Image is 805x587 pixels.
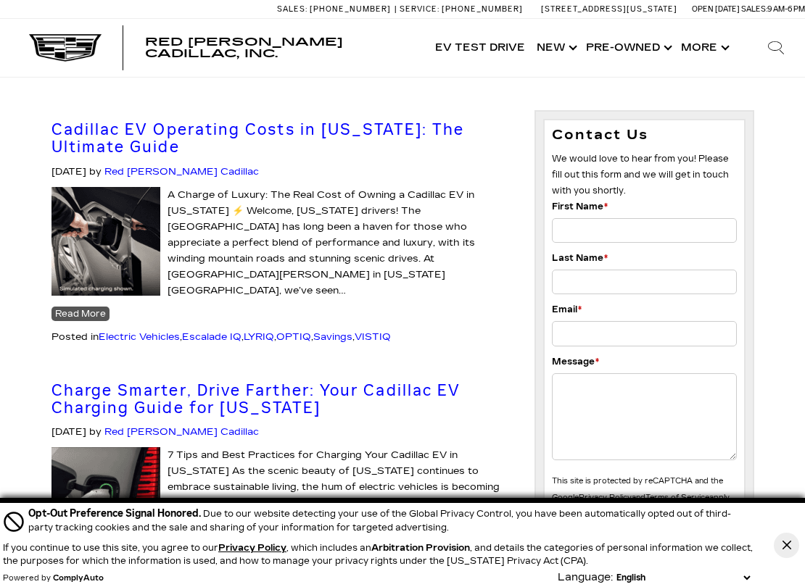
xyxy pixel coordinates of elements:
a: Read More [51,307,110,321]
select: Language Select [613,571,754,584]
a: Privacy Policy [218,543,286,553]
button: Close Button [774,533,799,558]
a: VISTIQ [355,331,391,343]
label: Message [552,354,599,370]
a: Electric Vehicles [99,331,180,343]
a: Escalade IQ [182,331,241,343]
span: [DATE] [51,426,86,438]
strong: Arbitration Provision [371,543,470,553]
a: OPTIQ [276,331,311,343]
span: Red [PERSON_NAME] Cadillac, Inc. [145,35,343,60]
a: Privacy Policy [579,494,632,502]
div: Posted in , , , , , [51,329,513,345]
a: Red [PERSON_NAME] Cadillac [104,426,259,438]
span: by [89,426,102,438]
span: by [89,166,102,178]
a: LYRIQ [244,331,274,343]
div: Powered by [3,574,104,583]
span: Sales: [277,4,307,14]
a: [STREET_ADDRESS][US_STATE] [541,4,677,14]
p: If you continue to use this site, you agree to our , which includes an , and details the categori... [3,543,753,566]
span: [DATE] [51,166,86,178]
span: Opt-Out Preference Signal Honored . [28,507,203,520]
p: A Charge of Luxury: The Real Cost of Owning a Cadillac EV in [US_STATE] ⚡ Welcome, [US_STATE] dri... [51,187,513,299]
button: More [675,19,732,77]
img: cadillac ev charging port [51,187,160,296]
a: Pre-Owned [580,19,675,77]
a: Sales: [PHONE_NUMBER] [277,5,395,13]
a: Red [PERSON_NAME] Cadillac [104,166,259,178]
a: Red [PERSON_NAME] Cadillac, Inc. [145,36,415,59]
img: Cadillac Dark Logo with Cadillac White Text [29,34,102,62]
a: Savings [313,331,352,343]
label: Email [552,301,582,317]
label: First Name [552,199,608,215]
span: [PHONE_NUMBER] [310,4,391,14]
span: 9 AM-6 PM [767,4,805,14]
div: Due to our website detecting your use of the Global Privacy Control, you have been automatically ... [28,506,754,534]
a: Service: [PHONE_NUMBER] [395,5,527,13]
p: 7 Tips and Best Practices for Charging Your Cadillac EV in [US_STATE] As the scenic beauty of [US... [51,447,513,544]
a: Cadillac EV Operating Costs in [US_STATE]: The Ultimate Guide [51,120,465,157]
div: Language: [558,573,613,583]
small: This site is protected by reCAPTCHA and the Google and apply. [552,477,731,502]
span: Open [DATE] [692,4,740,14]
h3: Contact Us [552,128,737,143]
label: Last Name [552,250,608,266]
span: Service: [400,4,439,14]
a: Charge Smarter, Drive Farther: Your Cadillac EV Charging Guide for [US_STATE] [51,380,461,417]
span: Sales: [741,4,767,14]
span: [PHONE_NUMBER] [442,4,523,14]
a: New [531,19,580,77]
a: ComplyAuto [53,574,104,583]
span: We would love to hear from you! Please fill out this form and we will get in touch with you shortly. [552,154,729,196]
a: EV Test Drive [429,19,531,77]
a: Terms of Service [645,494,709,502]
